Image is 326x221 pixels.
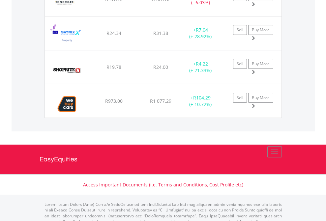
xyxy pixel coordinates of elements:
span: R24.00 [153,64,168,70]
a: EasyEquities [40,145,287,174]
span: R31.38 [153,30,168,36]
a: Sell [233,25,247,35]
a: Access Important Documents (i.e. Terms and Conditions, Cost Profile etc) [83,181,243,188]
img: EQU.ZA.STXPRO.png [48,25,86,48]
div: + (+ 21.33%) [180,61,221,74]
a: Buy More [248,59,273,69]
img: EQU.ZA.SHP.png [48,59,85,82]
a: Buy More [248,93,273,103]
div: + (+ 28.92%) [180,27,221,40]
span: R104.29 [193,95,211,101]
img: EQU.ZA.WBC.png [48,93,86,116]
a: Sell [233,93,247,103]
span: R24.34 [106,30,121,36]
div: + (+ 10.72%) [180,95,221,108]
span: R7.04 [196,27,208,33]
a: Buy More [248,25,273,35]
a: Sell [233,59,247,69]
span: R1 077.29 [150,98,171,104]
span: R973.00 [105,98,123,104]
span: R4.22 [196,61,208,67]
span: R19.78 [106,64,121,70]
